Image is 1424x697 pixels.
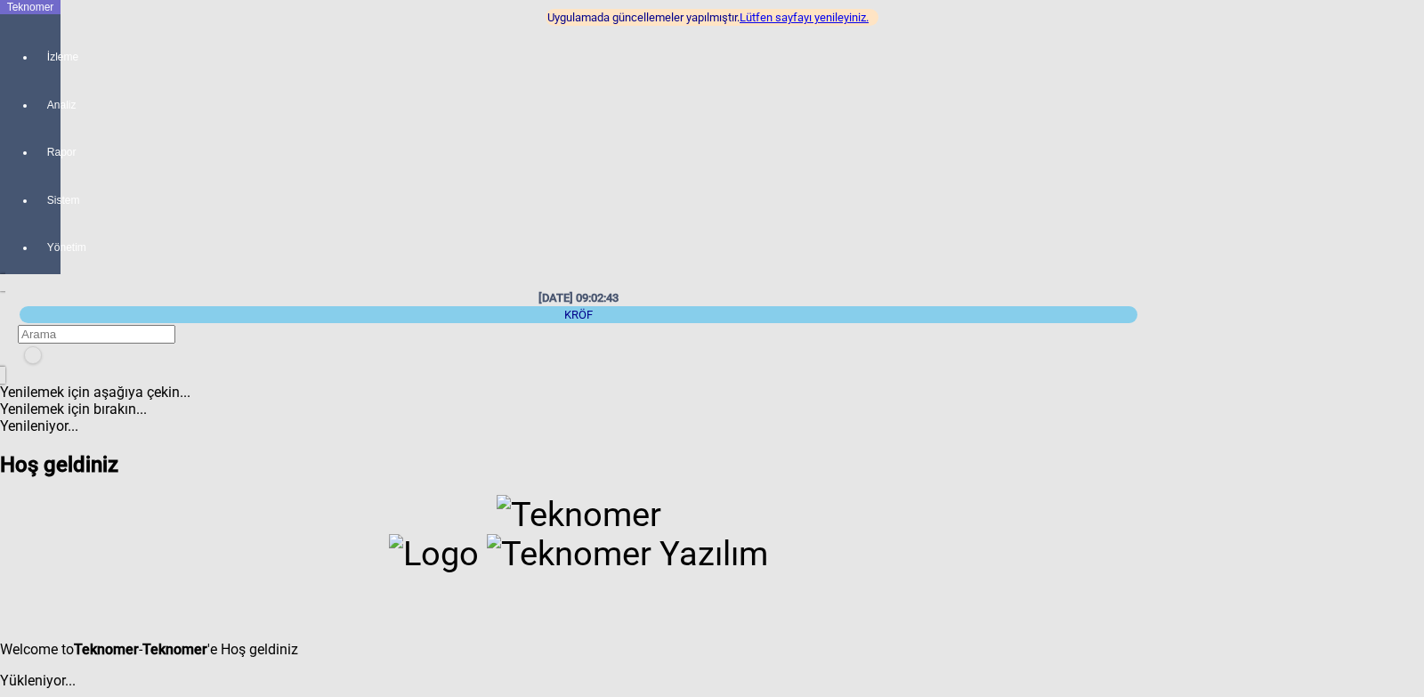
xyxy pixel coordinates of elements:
[546,9,878,26] div: Uygulamada güncellemeler yapılmıştır.
[20,306,1137,323] div: KRÖF
[740,11,869,24] a: Lütfen sayfayı yenileyiniz.
[142,641,207,658] strong: Teknomer
[497,495,661,534] img: Teknomer
[47,240,49,255] span: Yönetim
[487,534,768,573] img: Teknomer Yazılım
[47,193,49,207] span: Sistem
[18,325,175,344] input: Arama
[47,98,49,112] span: Analiz
[47,145,49,159] span: Rapor
[47,50,49,64] span: İzleme
[74,641,139,658] strong: Teknomer
[389,534,479,573] img: Logo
